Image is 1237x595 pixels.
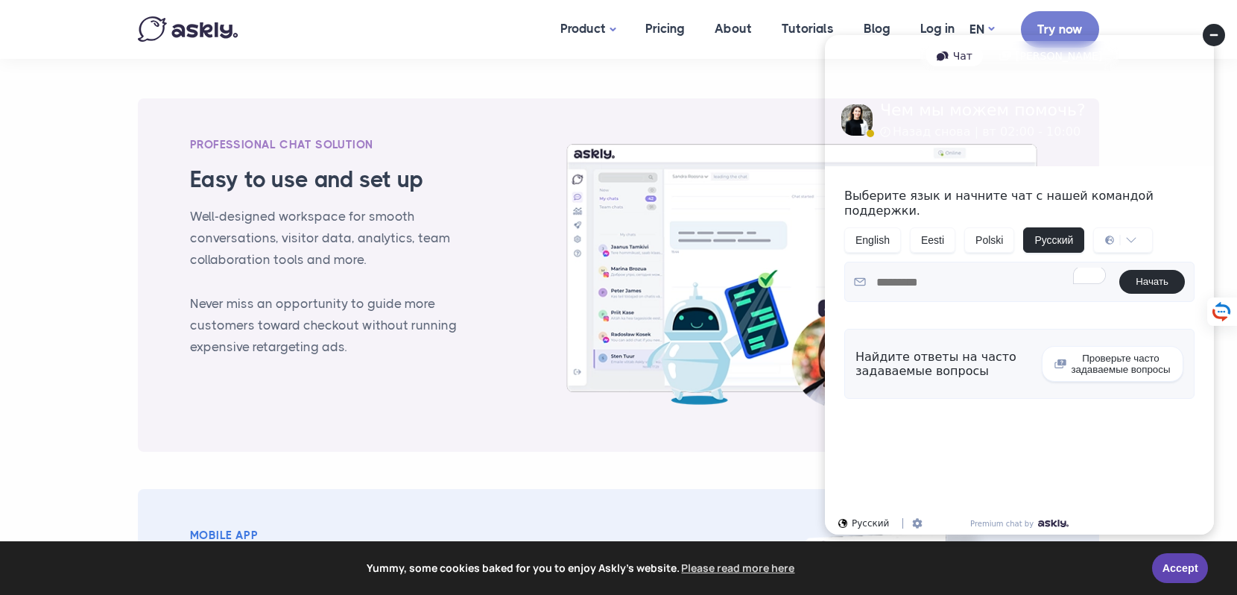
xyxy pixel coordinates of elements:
[190,206,461,271] p: Well-designed workspace for smooth conversations, visitor data, analytics, team collaboration too...
[22,557,1142,579] span: Yummy, some cookies baked for you to enjoy Askly's website.
[190,166,461,195] h3: Easy to use and set up
[138,16,238,42] img: Askly
[190,136,461,155] div: PROFESSIONAL CHAT SOLUTION
[190,293,461,358] p: Never miss an opportunity to guide more customers toward checkout without running expensive retar...
[813,23,1226,547] iframe: To enrich screen reader interactions, please activate Accessibility in Grammarly extension settings
[1152,553,1208,583] a: Accept
[1021,11,1099,48] a: Try now
[969,19,994,40] a: EN
[190,526,461,546] div: Mobile App
[680,557,797,579] a: learn more about cookies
